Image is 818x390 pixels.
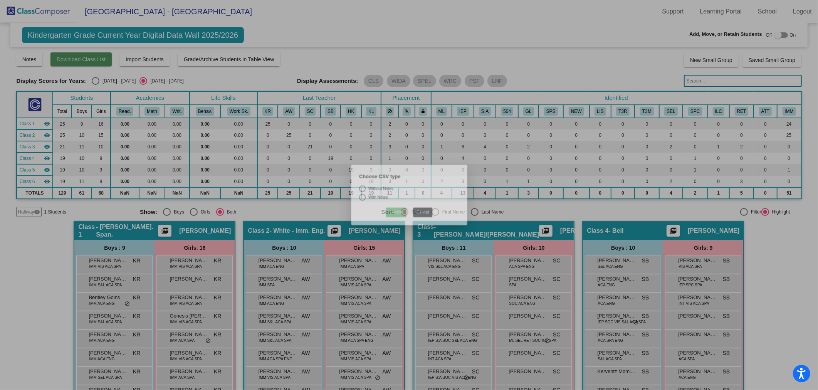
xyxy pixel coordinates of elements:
[351,184,467,204] mat-radio-group: Select an option
[359,194,385,201] div: With Notes
[382,210,406,221] button: Confirm
[414,210,436,221] button: Cancel
[359,184,391,191] div: Without Notes
[351,169,399,178] label: Choose CSV type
